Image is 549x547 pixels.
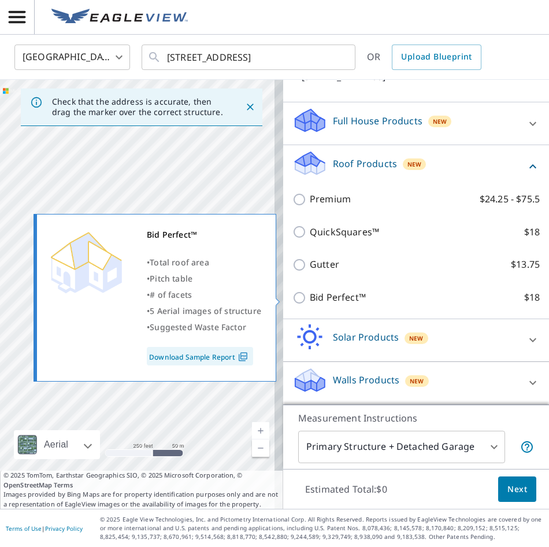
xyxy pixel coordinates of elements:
[45,524,83,533] a: Privacy Policy
[292,324,540,357] div: Solar ProductsNew
[298,431,505,463] div: Primary Structure + Detached Garage
[147,227,261,243] div: Bid Perfect™
[433,117,447,126] span: New
[310,257,339,272] p: Gutter
[333,157,397,171] p: Roof Products
[480,192,540,206] p: $24.25 - $75.5
[296,476,396,502] p: Estimated Total: $0
[524,225,540,239] p: $18
[367,45,481,70] div: OR
[310,290,366,305] p: Bid Perfect™
[333,373,399,387] p: Walls Products
[6,525,83,532] p: |
[524,290,540,305] p: $18
[498,476,536,502] button: Next
[100,515,543,541] p: © 2025 Eagle View Technologies, Inc. and Pictometry International Corp. All Rights Reserved. Repo...
[147,287,261,303] div: •
[147,347,253,365] a: Download Sample Report
[14,41,130,73] div: [GEOGRAPHIC_DATA]
[520,440,534,454] span: Your report will include the primary structure and a detached garage if one exists.
[14,430,100,459] div: Aerial
[511,257,540,272] p: $13.75
[40,430,72,459] div: Aerial
[292,107,540,140] div: Full House ProductsNew
[147,271,261,287] div: •
[52,97,224,117] p: Check that the address is accurate, then drag the marker over the correct structure.
[147,254,261,271] div: •
[51,9,188,26] img: EV Logo
[150,321,246,332] span: Suggested Waste Factor
[54,481,73,489] a: Terms
[410,376,424,386] span: New
[147,319,261,335] div: •
[150,289,192,300] span: # of facets
[6,524,42,533] a: Terms of Use
[401,50,472,64] span: Upload Blueprint
[3,471,280,490] span: © 2025 TomTom, Earthstar Geographics SIO, © 2025 Microsoft Corporation, ©
[150,273,192,284] span: Pitch table
[3,481,52,489] a: OpenStreetMap
[507,482,527,497] span: Next
[310,192,351,206] p: Premium
[147,303,261,319] div: •
[150,305,261,316] span: 5 Aerial images of structure
[407,160,422,169] span: New
[392,45,481,70] a: Upload Blueprint
[333,330,399,344] p: Solar Products
[252,439,269,457] a: Current Level 17, Zoom Out
[243,99,258,114] button: Close
[44,2,195,33] a: EV Logo
[298,411,534,425] p: Measurement Instructions
[292,367,540,400] div: Walls ProductsNew
[46,227,127,296] img: Premium
[235,352,251,362] img: Pdf Icon
[167,41,332,73] input: Search by address or latitude-longitude
[409,334,424,343] span: New
[252,422,269,439] a: Current Level 17, Zoom In
[292,150,540,183] div: Roof ProductsNew
[333,114,422,128] p: Full House Products
[310,225,379,239] p: QuickSquares™
[150,257,209,268] span: Total roof area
